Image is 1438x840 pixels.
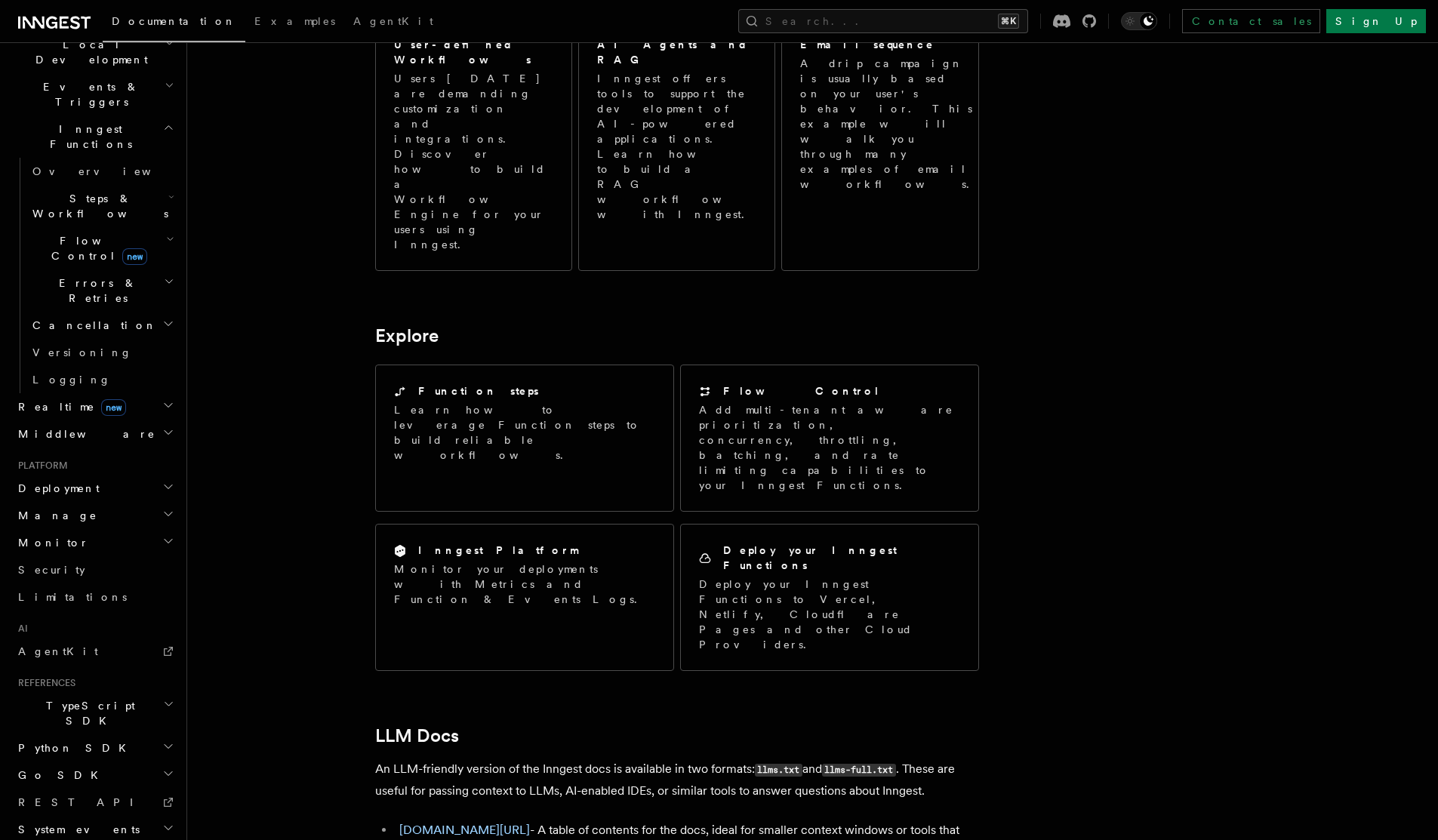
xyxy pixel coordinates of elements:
[26,269,177,312] button: Errors & Retries
[12,79,165,109] span: Events & Triggers
[738,9,1028,33] button: Search...⌘K
[394,71,553,252] p: Users [DATE] are demanding customization and integrations. Discover how to build a Workflow Engin...
[12,502,177,529] button: Manage
[597,37,759,67] h2: AI Agents and RAG
[755,764,802,777] code: llms.txt
[12,535,89,550] span: Monitor
[699,577,960,652] p: Deploy your Inngest Functions to Vercel, Netlify, Cloudflare Pages and other Cloud Providers.
[12,556,177,583] a: Security
[12,529,177,556] button: Monitor
[26,185,177,227] button: Steps & Workflows
[12,426,156,442] span: Middleware
[394,402,655,463] p: Learn how to leverage Function steps to build reliable workflows.
[723,383,880,398] h2: Flow Control
[26,275,164,306] span: Errors & Retries
[26,366,177,393] a: Logging
[12,698,163,728] span: TypeScript SDK
[12,475,177,502] button: Deployment
[254,15,335,27] span: Examples
[680,524,979,671] a: Deploy your Inngest FunctionsDeploy your Inngest Functions to Vercel, Netlify, Cloudflare Pages a...
[12,623,28,635] span: AI
[12,460,68,472] span: Platform
[12,122,163,152] span: Inngest Functions
[781,18,978,271] a: Email sequenceA drip campaign is usually based on your user's behavior. This example will walk yo...
[101,399,126,416] span: new
[12,692,177,734] button: TypeScript SDK
[26,227,177,269] button: Flow Controlnew
[12,789,177,816] a: REST API
[18,645,98,657] span: AgentKit
[375,725,459,746] a: LLM Docs
[122,248,147,265] span: new
[12,508,97,523] span: Manage
[12,37,165,67] span: Local Development
[394,37,553,67] h2: User-defined Workflows
[26,233,166,263] span: Flow Control
[12,762,177,789] button: Go SDK
[12,822,140,837] span: System events
[12,420,177,448] button: Middleware
[375,758,979,802] p: An LLM-friendly version of the Inngest docs is available in two formats: and . These are useful f...
[723,543,960,573] h2: Deploy your Inngest Functions
[26,191,168,221] span: Steps & Workflows
[1326,9,1426,33] a: Sign Up
[112,15,236,27] span: Documentation
[12,638,177,665] a: AgentKit
[344,5,442,41] a: AgentKit
[1121,12,1157,30] button: Toggle dark mode
[375,524,674,671] a: Inngest PlatformMonitor your deployments with Metrics and Function & Events Logs.
[32,374,111,386] span: Logging
[822,764,896,777] code: llms-full.txt
[375,365,674,512] a: Function stepsLearn how to leverage Function steps to build reliable workflows.
[26,339,177,366] a: Versioning
[12,393,177,420] button: Realtimenew
[12,583,177,611] a: Limitations
[26,312,177,339] button: Cancellation
[12,677,75,689] span: References
[597,71,759,222] p: Inngest offers tools to support the development of AI-powered applications. Learn how to build a ...
[245,5,344,41] a: Examples
[578,18,775,271] a: AI Agents and RAGInngest offers tools to support the development of AI-powered applications. Lear...
[12,734,177,762] button: Python SDK
[18,564,85,576] span: Security
[12,768,107,783] span: Go SDK
[26,318,157,333] span: Cancellation
[375,18,572,271] a: User-defined WorkflowsUsers [DATE] are demanding customization and integrations. Discover how to ...
[12,31,177,73] button: Local Development
[18,591,127,603] span: Limitations
[353,15,433,27] span: AgentKit
[998,14,1019,29] kbd: ⌘K
[32,346,132,358] span: Versioning
[12,740,135,755] span: Python SDK
[12,73,177,115] button: Events & Triggers
[375,325,439,346] a: Explore
[699,402,960,493] p: Add multi-tenant aware prioritization, concurrency, throttling, batching, and rate limiting capab...
[680,365,979,512] a: Flow ControlAdd multi-tenant aware prioritization, concurrency, throttling, batching, and rate li...
[26,158,177,185] a: Overview
[12,115,177,158] button: Inngest Functions
[800,56,978,192] p: A drip campaign is usually based on your user's behavior. This example will walk you through many...
[418,543,578,558] h2: Inngest Platform
[12,158,177,393] div: Inngest Functions
[399,823,530,837] a: [DOMAIN_NAME][URL]
[18,796,146,808] span: REST API
[418,383,539,398] h2: Function steps
[1182,9,1320,33] a: Contact sales
[12,481,100,496] span: Deployment
[800,37,935,52] h2: Email sequence
[103,5,245,42] a: Documentation
[12,399,126,414] span: Realtime
[394,562,655,607] p: Monitor your deployments with Metrics and Function & Events Logs.
[32,165,188,177] span: Overview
